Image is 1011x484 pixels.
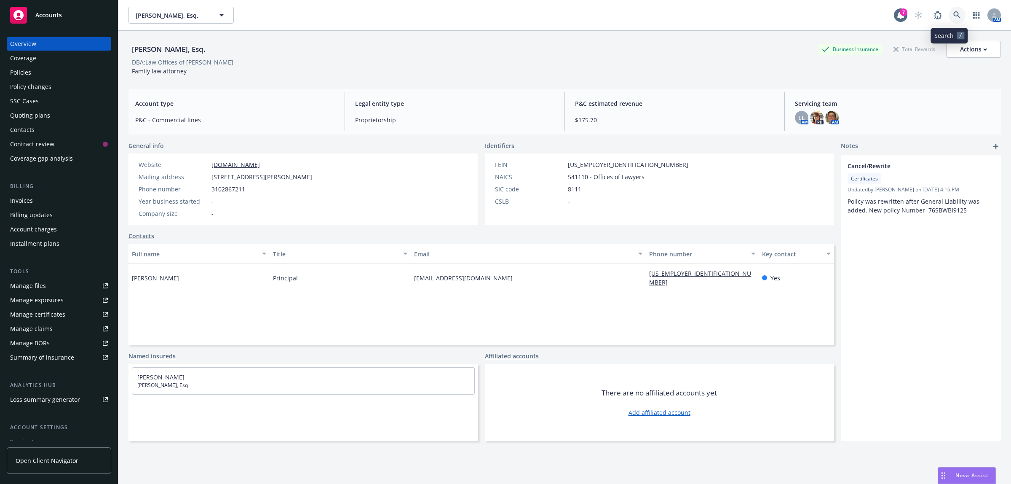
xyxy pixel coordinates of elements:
div: Website [139,160,208,169]
span: Open Client Navigator [16,456,78,465]
div: Full name [132,250,257,258]
div: DBA: Law Offices of [PERSON_NAME] [132,58,233,67]
button: Full name [128,244,270,264]
span: - [568,197,570,206]
a: Coverage [7,51,111,65]
span: P&C - Commercial lines [135,116,334,124]
div: Manage exposures [10,293,64,307]
div: Manage BORs [10,336,50,350]
div: SSC Cases [10,94,39,108]
span: [US_EMPLOYER_IDENTIFICATION_NUMBER] [568,160,688,169]
div: Key contact [762,250,821,258]
div: Account charges [10,223,57,236]
a: Loss summary generator [7,393,111,406]
div: FEIN [495,160,564,169]
span: - [211,209,214,218]
span: [PERSON_NAME], Esq. [136,11,209,20]
div: 7 [900,8,907,16]
button: [PERSON_NAME], Esq. [128,7,234,24]
div: Total Rewards [889,44,939,54]
span: [PERSON_NAME] [132,274,179,282]
div: Business Insurance [818,44,883,54]
div: Phone number [139,185,208,194]
div: NAICS [495,172,564,181]
span: Accounts [35,12,62,19]
img: photo [825,111,839,124]
div: [PERSON_NAME], Esq. [128,44,209,55]
a: Policy changes [7,80,111,94]
a: Account charges [7,223,111,236]
img: photo [810,111,824,124]
a: Quoting plans [7,109,111,122]
a: SSC Cases [7,94,111,108]
span: [STREET_ADDRESS][PERSON_NAME] [211,172,312,181]
a: Manage BORs [7,336,111,350]
span: 8111 [568,185,581,194]
div: Mailing address [139,172,208,181]
div: Service team [10,435,46,449]
a: Contacts [128,231,154,240]
div: Policies [10,66,31,79]
span: Identifiers [485,141,514,150]
div: Billing [7,182,111,191]
a: Report a Bug [929,7,946,24]
div: Drag to move [938,468,949,484]
button: Email [411,244,646,264]
div: Coverage gap analysis [10,152,73,165]
div: Manage files [10,279,46,293]
div: Loss summary generator [10,393,80,406]
div: Actions [960,41,987,57]
div: Year business started [139,197,208,206]
div: Overview [10,37,36,51]
span: - [211,197,214,206]
div: Coverage [10,51,36,65]
a: Service team [7,435,111,449]
span: Proprietorship [355,116,554,124]
div: Company size [139,209,208,218]
div: Contacts [10,123,35,137]
a: Named insureds [128,352,176,360]
span: Account type [135,99,334,108]
div: Contract review [10,137,54,151]
span: LL [798,113,805,122]
div: Billing updates [10,208,53,222]
div: Tools [7,267,111,276]
div: Analytics hub [7,381,111,390]
a: Coverage gap analysis [7,152,111,165]
a: Affiliated accounts [485,352,539,360]
a: [DOMAIN_NAME] [211,161,260,169]
span: Cancel/Rewrite [848,161,972,170]
button: Nova Assist [938,467,996,484]
span: Policy was rewritten after General Liability was added. New policy Number 76SBWBI9125 [848,197,981,214]
a: add [991,141,1001,151]
a: Manage files [7,279,111,293]
span: Legal entity type [355,99,554,108]
a: Manage certificates [7,308,111,321]
span: General info [128,141,164,150]
a: Summary of insurance [7,351,111,364]
span: 541110 - Offices of Lawyers [568,172,645,181]
div: Account settings [7,423,111,432]
a: Manage claims [7,322,111,336]
span: Principal [273,274,298,282]
a: Billing updates [7,208,111,222]
a: Contract review [7,137,111,151]
a: Start snowing [910,7,927,24]
span: Updated by [PERSON_NAME] on [DATE] 4:16 PM [848,186,994,194]
a: Manage exposures [7,293,111,307]
div: Manage certificates [10,308,65,321]
div: Phone number [649,250,746,258]
span: $175.70 [575,116,774,124]
a: Contacts [7,123,111,137]
div: Cancel/RewriteCertificatesUpdatedby [PERSON_NAME] on [DATE] 4:16 PMPolicy was rewritten after Gen... [841,155,1001,221]
div: Invoices [10,194,33,207]
a: Switch app [968,7,985,24]
span: Servicing team [795,99,994,108]
span: [PERSON_NAME], Esq [137,382,469,389]
button: Key contact [759,244,834,264]
div: Manage claims [10,322,53,336]
span: P&C estimated revenue [575,99,774,108]
span: Family law attorney [132,67,187,75]
a: Add affiliated account [629,408,690,417]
